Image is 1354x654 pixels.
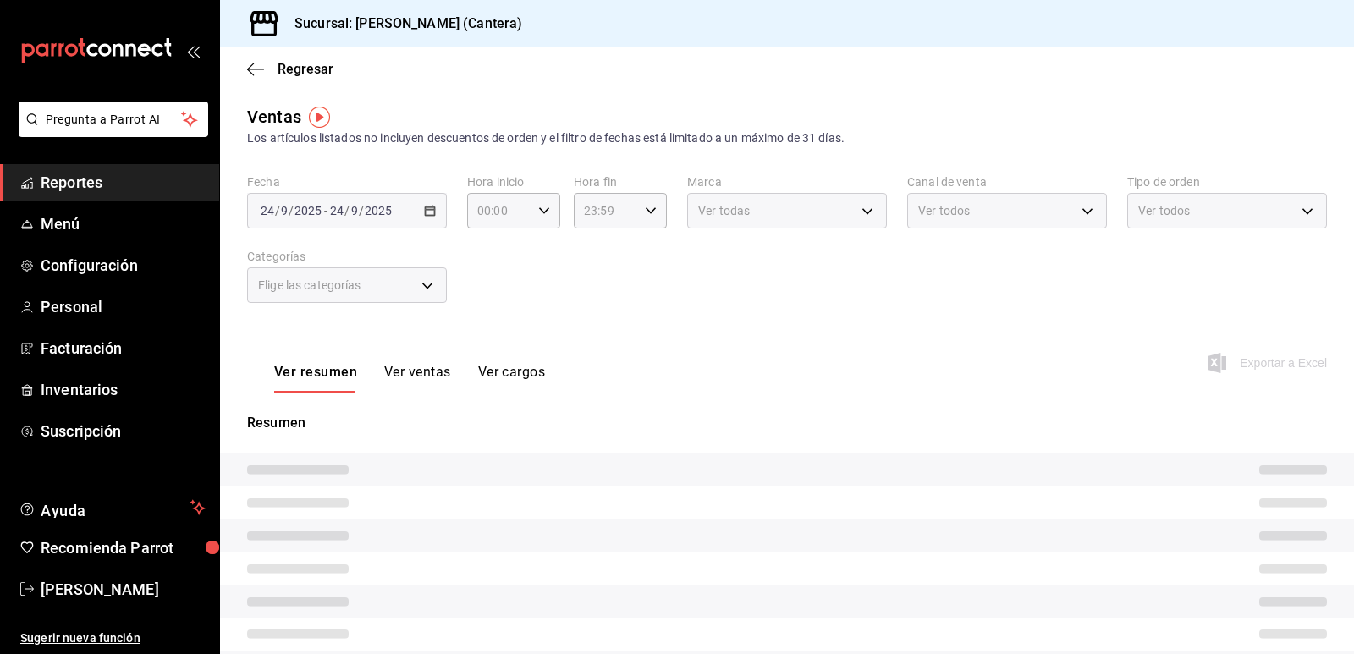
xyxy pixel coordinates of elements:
[278,61,333,77] span: Regresar
[274,364,357,393] button: Ver resumen
[186,44,200,58] button: open_drawer_menu
[280,204,289,217] input: --
[20,629,206,647] span: Sugerir nueva función
[19,102,208,137] button: Pregunta a Parrot AI
[258,277,361,294] span: Elige las categorías
[309,107,330,128] img: Tooltip marker
[260,204,275,217] input: --
[247,413,1327,433] p: Resumen
[275,204,280,217] span: /
[41,295,206,318] span: Personal
[41,497,184,518] span: Ayuda
[467,176,560,188] label: Hora inicio
[289,204,294,217] span: /
[1138,202,1190,219] span: Ver todos
[247,129,1327,147] div: Los artículos listados no incluyen descuentos de orden y el filtro de fechas está limitado a un m...
[687,176,887,188] label: Marca
[41,420,206,442] span: Suscripción
[247,104,301,129] div: Ventas
[918,202,970,219] span: Ver todos
[359,204,364,217] span: /
[907,176,1107,188] label: Canal de venta
[364,204,393,217] input: ----
[478,364,546,393] button: Ver cargos
[41,337,206,360] span: Facturación
[41,378,206,401] span: Inventarios
[12,123,208,140] a: Pregunta a Parrot AI
[46,111,182,129] span: Pregunta a Parrot AI
[574,176,667,188] label: Hora fin
[41,254,206,277] span: Configuración
[329,204,344,217] input: --
[247,61,333,77] button: Regresar
[698,202,750,219] span: Ver todas
[247,250,447,262] label: Categorías
[384,364,451,393] button: Ver ventas
[41,171,206,194] span: Reportes
[41,536,206,559] span: Recomienda Parrot
[344,204,350,217] span: /
[41,212,206,235] span: Menú
[247,176,447,188] label: Fecha
[350,204,359,217] input: --
[281,14,522,34] h3: Sucursal: [PERSON_NAME] (Cantera)
[274,364,545,393] div: navigation tabs
[41,578,206,601] span: [PERSON_NAME]
[294,204,322,217] input: ----
[1127,176,1327,188] label: Tipo de orden
[324,204,327,217] span: -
